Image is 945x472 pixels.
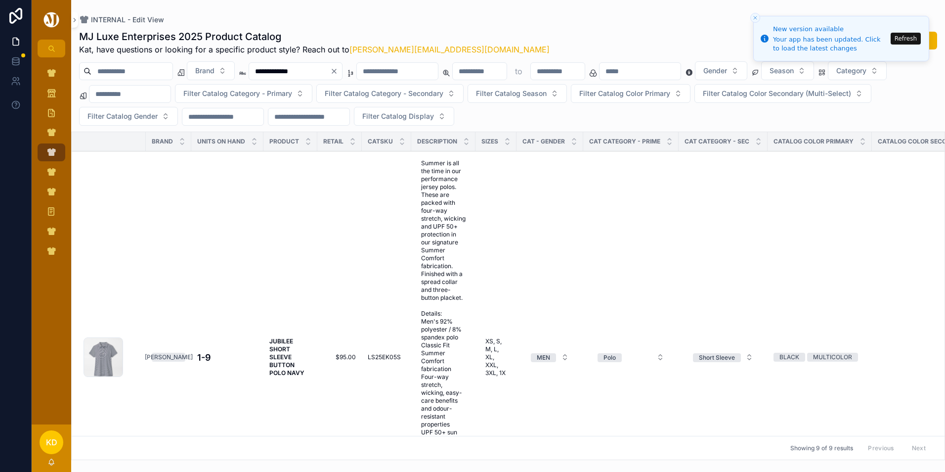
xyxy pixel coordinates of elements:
[46,436,57,448] span: KD
[368,353,405,361] a: LS25EK05S
[145,353,193,362] div: [PERSON_NAME]
[87,111,158,121] span: Filter Catalog Gender
[693,352,741,362] button: Unselect SHORT_SLEEVE
[695,61,747,80] button: Select Button
[152,353,185,362] a: [PERSON_NAME]
[152,138,173,145] span: Brand
[694,84,871,103] button: Select Button
[537,353,550,362] div: MEN
[325,89,443,98] span: Filter Catalog Category - Secondary
[598,352,622,362] button: Unselect POLO
[187,61,235,80] button: Select Button
[481,138,498,145] span: SIZES
[761,61,814,80] button: Select Button
[515,65,522,77] p: to
[773,353,866,362] a: BLACKMULTICOLOR
[891,33,921,45] button: Refresh
[481,333,511,381] a: XS, S, M, L, XL, XXL, 3XL, 1X
[836,66,866,76] span: Category
[828,61,887,80] button: Select Button
[175,84,312,103] button: Select Button
[417,138,457,145] span: Description
[269,337,304,377] strong: JUBILEE SHORT SLEEVE BUTTON POLO NAVY
[368,138,393,145] span: CATSKU
[79,44,550,55] span: Kat, have questions or looking for a specific product style? Reach out to
[779,353,799,362] div: BLACK
[269,337,311,377] a: JUBILEE SHORT SLEEVE BUTTON POLO NAVY
[197,138,245,145] span: Units On Hand
[79,15,164,25] a: INTERNAL - Edit View
[368,353,401,361] span: LS25EK05S
[603,353,616,362] div: Polo
[703,89,851,98] span: Filter Catalog Color Secondary (Multi-Select)
[362,111,434,121] span: Filter Catalog Display
[323,138,344,145] span: Retail
[349,45,550,54] a: [PERSON_NAME][EMAIL_ADDRESS][DOMAIN_NAME]
[773,138,854,145] span: Catalog Color Primary
[269,138,299,145] span: Product
[685,348,761,366] button: Select Button
[685,138,749,145] span: CAT CATEGORY - SEC
[589,348,673,367] a: Select Button
[699,353,735,362] div: Short Sleeve
[770,66,794,76] span: Season
[330,67,342,75] button: Clear
[323,353,356,361] a: $95.00
[589,138,660,145] span: CAT CATEGORY - PRIME
[316,84,464,103] button: Select Button
[773,24,888,34] div: New version available
[703,66,727,76] span: Gender
[579,89,670,98] span: Filter Catalog Color Primary
[522,138,565,145] span: CAT - GENDER
[790,444,853,452] span: Showing 9 of 9 results
[32,57,71,273] div: scrollable content
[197,351,258,364] a: 1-9
[773,35,888,53] div: Your app has been updated. Click to load the latest changes
[590,348,672,366] button: Select Button
[813,353,852,362] div: MULTICOLOR
[91,15,164,25] span: INTERNAL - Edit View
[42,12,61,28] img: App logo
[183,89,292,98] span: Filter Catalog Category - Primary
[79,30,550,44] h1: MJ Luxe Enterprises 2025 Product Catalog
[685,348,762,367] a: Select Button
[79,107,178,126] button: Select Button
[571,84,690,103] button: Select Button
[523,348,577,366] button: Select Button
[522,348,577,367] a: Select Button
[750,13,760,23] button: Close toast
[468,84,567,103] button: Select Button
[354,107,454,126] button: Select Button
[195,66,215,76] span: Brand
[476,89,547,98] span: Filter Catalog Season
[485,337,507,377] span: XS, S, M, L, XL, XXL, 3XL, 1X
